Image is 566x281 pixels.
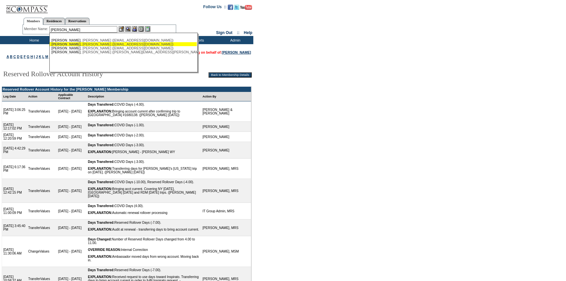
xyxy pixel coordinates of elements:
[51,38,195,42] div: , [PERSON_NAME] ([EMAIL_ADDRESS][DOMAIN_NAME])
[24,18,43,25] a: Members
[201,179,251,203] td: [PERSON_NAME], MRS
[27,142,57,159] td: TransferValues
[88,123,200,127] div: COVID Days (-1.00).
[2,203,27,220] td: [DATE] 11:00:09 PM
[42,55,44,59] a: L
[240,5,252,10] img: Subscribe to our YouTube Channel
[88,110,200,117] div: Bringing account current after confirming trip to [GEOGRAPHIC_DATA] #1680138. ([PERSON_NAME] [DATE])
[88,204,200,208] div: COVID Days (4.00).
[2,220,27,236] td: [DATE] 3:45:40 PM
[24,26,49,32] div: Member Name:
[222,50,251,54] a: [PERSON_NAME]
[15,36,52,44] td: Home
[88,133,114,137] b: Days Transfered:
[27,203,57,220] td: TransferValues
[201,220,251,236] td: [PERSON_NAME], MRS
[88,268,200,272] div: Reserved Rollover Days (-7.00).
[216,36,253,44] td: Admin
[51,42,195,46] div: , [PERSON_NAME] ([EMAIL_ADDRESS][DOMAIN_NAME])
[88,150,200,154] div: [PERSON_NAME] - [PERSON_NAME] WY
[201,122,251,132] td: [PERSON_NAME]
[88,150,112,154] b: EXPLANATION:
[88,204,114,208] b: Days Transfered:
[88,221,114,224] b: Days Transfered:
[51,42,80,46] span: [PERSON_NAME]
[88,167,112,170] b: EXPLANATION:
[88,180,114,184] b: Days Transfered:
[2,142,27,159] td: [DATE] 4:42:29 PM
[2,236,27,267] td: [DATE] 11:30:06 AM
[88,143,114,147] b: Days Transfered:
[43,18,65,25] a: Residences
[88,268,114,272] b: Days Transfered:
[88,187,200,198] div: Bringing acct current. Covering NY [DATE], [GEOGRAPHIC_DATA] [DATE] and RDM [DATE] trips. ([PERSO...
[216,30,232,35] a: Sign Out
[51,46,80,50] span: [PERSON_NAME]
[88,123,114,127] b: Days Transfered:
[27,101,57,122] td: TransferValues
[201,92,251,101] td: Action By
[208,72,252,78] input: Back to Membership Details
[88,248,200,252] div: Internal Correction
[20,55,23,59] a: E
[132,26,137,32] img: Impersonate
[138,26,144,32] img: Reservations
[2,179,27,203] td: [DATE] 12:42:15 PM
[36,55,38,59] a: J
[88,110,112,113] b: EXPLANATION:
[27,92,57,101] td: Action
[88,160,200,164] div: COVID Days (-3.00).
[34,55,35,59] a: I
[27,220,57,236] td: TransferValues
[88,221,200,224] div: Reserved Rollover Days (-7.00).
[13,55,16,59] a: C
[2,92,27,101] td: Log Date
[88,228,200,231] div: Audit at renewal - transferring days to bring account current.
[240,7,252,10] a: Subscribe to our YouTube Channel
[88,133,200,137] div: COVID Days (-2.00).
[203,4,226,12] td: Follow Us ::
[125,26,131,32] img: View
[65,18,90,25] a: Reservations
[237,30,240,35] span: ::
[57,142,87,159] td: [DATE] - [DATE]
[2,101,27,122] td: [DATE] 3:06:25 PM
[57,122,87,132] td: [DATE] - [DATE]
[88,167,200,174] div: Transferring days for [PERSON_NAME]'s [US_STATE] trip on [DATE]. ([PERSON_NAME] [DATE])
[10,55,12,59] a: B
[201,236,251,267] td: [PERSON_NAME], MSM
[2,159,27,179] td: [DATE] 6:17:36 PM
[57,236,87,267] td: [DATE] - [DATE]
[88,187,112,191] b: EXPLANATION:
[2,122,27,132] td: [DATE] 12:17:02 PM
[88,143,200,147] div: COVID Days (-3.00).
[88,237,112,241] b: Days Changed:
[39,55,42,59] a: K
[119,26,124,32] img: b_edit.gif
[201,203,251,220] td: IT Group Admin, MRS
[57,132,87,142] td: [DATE] - [DATE]
[88,255,112,258] b: EXPLANATION:
[244,30,252,35] a: Help
[201,159,251,179] td: [PERSON_NAME], MRS
[88,275,112,279] b: EXPLANATION:
[2,132,27,142] td: [DATE] 12:20:59 PM
[88,180,200,184] div: COVID Days (-10.00), Reserved Rollover Days (-4.00).
[228,5,233,10] img: Become our fan on Facebook
[88,211,112,215] b: EXPLANATION:
[51,50,80,54] span: [PERSON_NAME]
[88,248,121,252] b: OVERRIDE REASON:
[88,160,114,164] b: Days Transfered:
[57,159,87,179] td: [DATE] - [DATE]
[27,236,57,267] td: ChangeValues
[51,38,80,42] span: [PERSON_NAME]
[27,122,57,132] td: TransferValues
[88,211,200,215] div: Automatic renewal rollover processing
[57,101,87,122] td: [DATE] - [DATE]
[57,220,87,236] td: [DATE] - [DATE]
[30,55,33,59] a: H
[17,55,20,59] a: D
[51,50,195,54] div: , [PERSON_NAME] ([PERSON_NAME][EMAIL_ADDRESS][PERSON_NAME][DOMAIN_NAME])
[234,7,239,10] a: Follow us on Twitter
[234,5,239,10] img: Follow us on Twitter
